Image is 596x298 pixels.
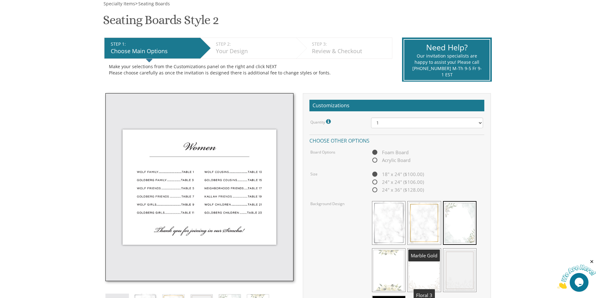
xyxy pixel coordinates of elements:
span: 24" x 24" ($106.00) [371,178,424,186]
div: STEP 1: [111,41,197,47]
div: STEP 3: [312,41,389,47]
h2: Customizations [309,100,484,112]
div: Need Help? [412,42,482,53]
iframe: chat widget [557,259,596,289]
label: Quantity [310,118,332,126]
h1: Seating Boards Style 2 [103,13,219,32]
span: 18" x 24" ($100.00) [371,170,424,178]
label: Size [310,171,318,177]
label: Background Design [310,201,344,206]
div: STEP 2: [216,41,293,47]
img: seating-board-style2.jpg [105,93,293,281]
div: Our invitation specialists are happy to assist you! Please call [PHONE_NUMBER] M-Th 9-5 Fr 9-1 EST [412,53,482,78]
h4: Choose other options [309,134,484,145]
div: Make your selections from the Customizations panel on the right and click NEXT Please choose care... [109,63,388,76]
a: Seating Boards [138,1,170,7]
a: Specialty Items [103,1,135,7]
span: > [135,1,170,7]
label: Board Options [310,149,335,155]
div: Review & Checkout [312,47,389,55]
span: 24" x 36" ($128.00) [371,186,424,194]
span: Acrylic Board [371,156,410,164]
span: Foam Board [371,149,409,156]
div: Your Design [216,47,293,55]
div: Choose Main Options [111,47,197,55]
